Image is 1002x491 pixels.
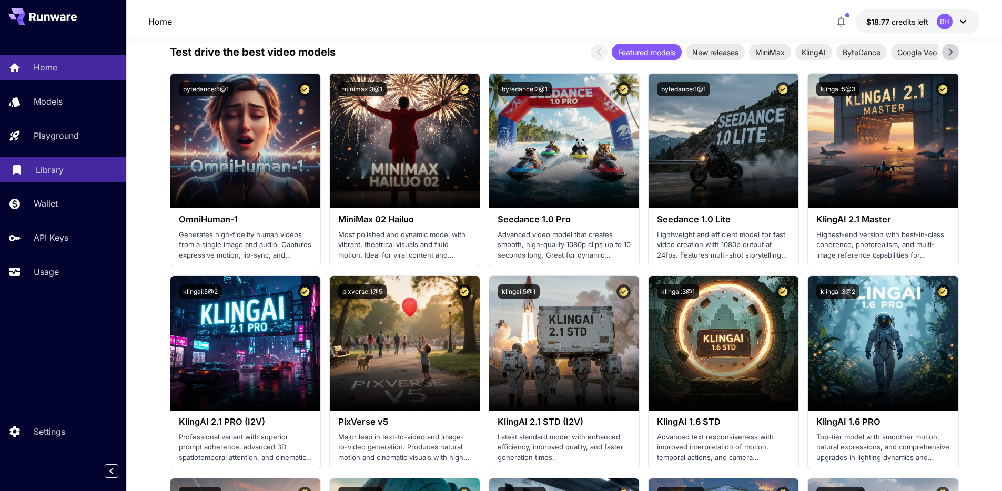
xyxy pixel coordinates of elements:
[816,82,859,96] button: klingai:5@3
[170,276,320,411] img: alt
[298,82,312,96] button: Certified Model – Vetted for best performance and includes a commercial license.
[498,432,631,463] p: Latest standard model with enhanced efficiency, improved quality, and faster generation times.
[330,276,480,411] img: alt
[657,417,790,427] h3: KlingAI 1.6 STD
[34,265,59,278] p: Usage
[892,17,928,26] span: credits left
[457,284,471,299] button: Certified Model – Vetted for best performance and includes a commercial license.
[105,464,118,478] button: Collapse sidebar
[170,74,320,208] img: alt
[936,284,950,299] button: Certified Model – Vetted for best performance and includes a commercial license.
[298,284,312,299] button: Certified Model – Vetted for best performance and includes a commercial license.
[891,44,943,60] div: Google Veo
[148,15,172,28] a: Home
[179,230,312,261] p: Generates high-fidelity human videos from a single image and audio. Captures expressive motion, l...
[816,417,949,427] h3: KlingAI 1.6 PRO
[34,231,68,244] p: API Keys
[836,47,887,58] span: ByteDance
[657,284,699,299] button: klingai:3@1
[612,44,682,60] div: Featured models
[36,163,64,176] p: Library
[338,214,471,224] h3: MiniMax 02 Hailuo
[808,74,958,208] img: alt
[498,230,631,261] p: Advanced video model that creates smooth, high-quality 1080p clips up to 10 seconds long. Great f...
[498,284,540,299] button: klingai:5@1
[34,425,65,438] p: Settings
[179,82,233,96] button: bytedance:5@1
[866,17,892,26] span: $18.77
[338,432,471,463] p: Major leap in text-to-video and image-to-video generation. Produces natural motion and cinematic ...
[816,284,859,299] button: klingai:3@2
[179,284,222,299] button: klingai:5@2
[616,82,631,96] button: Certified Model – Vetted for best performance and includes a commercial license.
[657,214,790,224] h3: Seedance 1.0 Lite
[34,197,58,210] p: Wallet
[657,432,790,463] p: Advanced text responsiveness with improved interpretation of motion, temporal actions, and camera...
[937,14,953,29] div: RH
[657,82,710,96] button: bytedance:1@1
[498,214,631,224] h3: Seedance 1.0 Pro
[776,82,790,96] button: Certified Model – Vetted for best performance and includes a commercial license.
[338,82,387,96] button: minimax:3@1
[34,61,57,74] p: Home
[836,44,887,60] div: ByteDance
[457,82,471,96] button: Certified Model – Vetted for best performance and includes a commercial license.
[148,15,172,28] nav: breadcrumb
[34,129,79,142] p: Playground
[866,16,928,27] div: $18.7746
[113,462,126,480] div: Collapse sidebar
[686,44,745,60] div: New releases
[616,284,631,299] button: Certified Model – Vetted for best performance and includes a commercial license.
[856,9,980,34] button: $18.7746RH
[649,74,798,208] img: alt
[179,417,312,427] h3: KlingAI 2.1 PRO (I2V)
[749,47,791,58] span: MiniMax
[179,214,312,224] h3: OmniHuman‑1
[795,44,832,60] div: KlingAI
[657,230,790,261] p: Lightweight and efficient model for fast video creation with 1080p output at 24fps. Features mult...
[936,82,950,96] button: Certified Model – Vetted for best performance and includes a commercial license.
[489,276,639,411] img: alt
[330,74,480,208] img: alt
[891,47,943,58] span: Google Veo
[338,284,387,299] button: pixverse:1@5
[34,95,63,108] p: Models
[338,417,471,427] h3: PixVerse v5
[686,47,745,58] span: New releases
[498,417,631,427] h3: KlingAI 2.1 STD (I2V)
[649,276,798,411] img: alt
[749,44,791,60] div: MiniMax
[498,82,552,96] button: bytedance:2@1
[170,44,336,60] p: Test drive the best video models
[179,432,312,463] p: Professional variant with superior prompt adherence, advanced 3D spatiotemporal attention, and ci...
[816,214,949,224] h3: KlingAI 2.1 Master
[816,432,949,463] p: Top-tier model with smoother motion, natural expressions, and comprehensive upgrades in lighting ...
[338,230,471,261] p: Most polished and dynamic model with vibrant, theatrical visuals and fluid motion. Ideal for vira...
[612,47,682,58] span: Featured models
[808,276,958,411] img: alt
[816,230,949,261] p: Highest-end version with best-in-class coherence, photorealism, and multi-image reference capabil...
[795,47,832,58] span: KlingAI
[776,284,790,299] button: Certified Model – Vetted for best performance and includes a commercial license.
[489,74,639,208] img: alt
